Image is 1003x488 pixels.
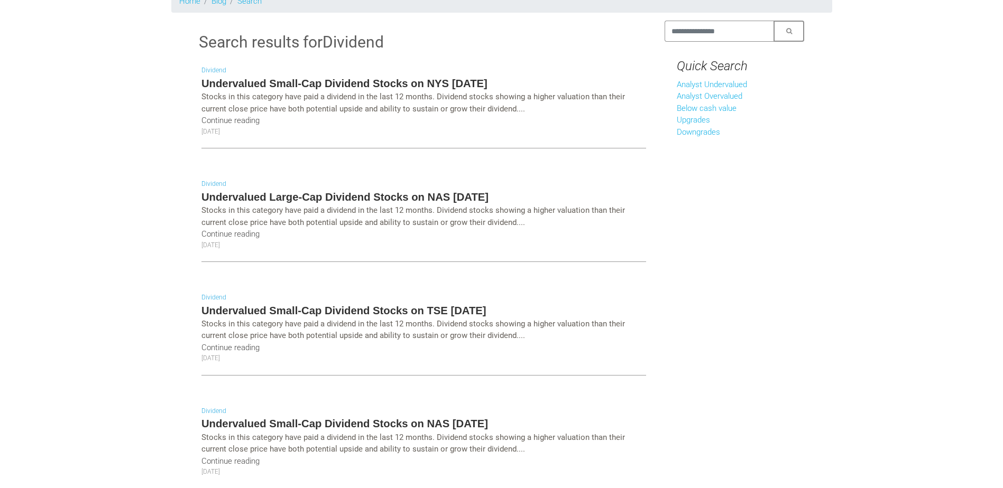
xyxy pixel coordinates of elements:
[323,33,384,51] span: Dividend
[201,229,260,239] a: Continue reading
[677,104,737,113] a: Below cash value
[677,115,710,125] a: Upgrades
[201,91,646,115] p: Stocks in this category have paid a dividend in the last 12 months. Dividend stocks showing a hig...
[201,343,260,352] a: Continue reading
[201,318,646,342] p: Stocks in this category have paid a dividend in the last 12 months. Dividend stocks showing a hig...
[201,76,646,91] h5: Undervalued Small-Cap Dividend Stocks on NYS [DATE]
[201,190,646,204] h5: Undervalued Large-Cap Dividend Stocks on NAS [DATE]
[201,240,646,250] p: [DATE]
[677,80,747,89] a: Analyst Undervalued
[201,294,226,301] a: Dividend
[677,91,742,101] a: Analyst Overvalued
[201,456,260,466] a: Continue reading
[677,127,720,137] a: Downgrades
[199,31,649,53] h3: Search results for
[201,407,226,415] a: Dividend
[201,353,646,363] p: [DATE]
[201,416,646,431] h5: Undervalued Small-Cap Dividend Stocks on NAS [DATE]
[201,180,226,187] a: Dividend
[201,467,646,476] p: [DATE]
[201,67,226,74] a: Dividend
[201,204,646,228] p: Stocks in this category have paid a dividend in the last 12 months. Dividend stocks showing a hig...
[201,431,646,455] p: Stocks in this category have paid a dividend in the last 12 months. Dividend stocks showing a hig...
[201,116,260,125] a: Continue reading
[201,127,646,136] p: [DATE]
[201,303,646,318] h5: Undervalued Small-Cap Dividend Stocks on TSE [DATE]
[677,59,793,74] h4: Quick Search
